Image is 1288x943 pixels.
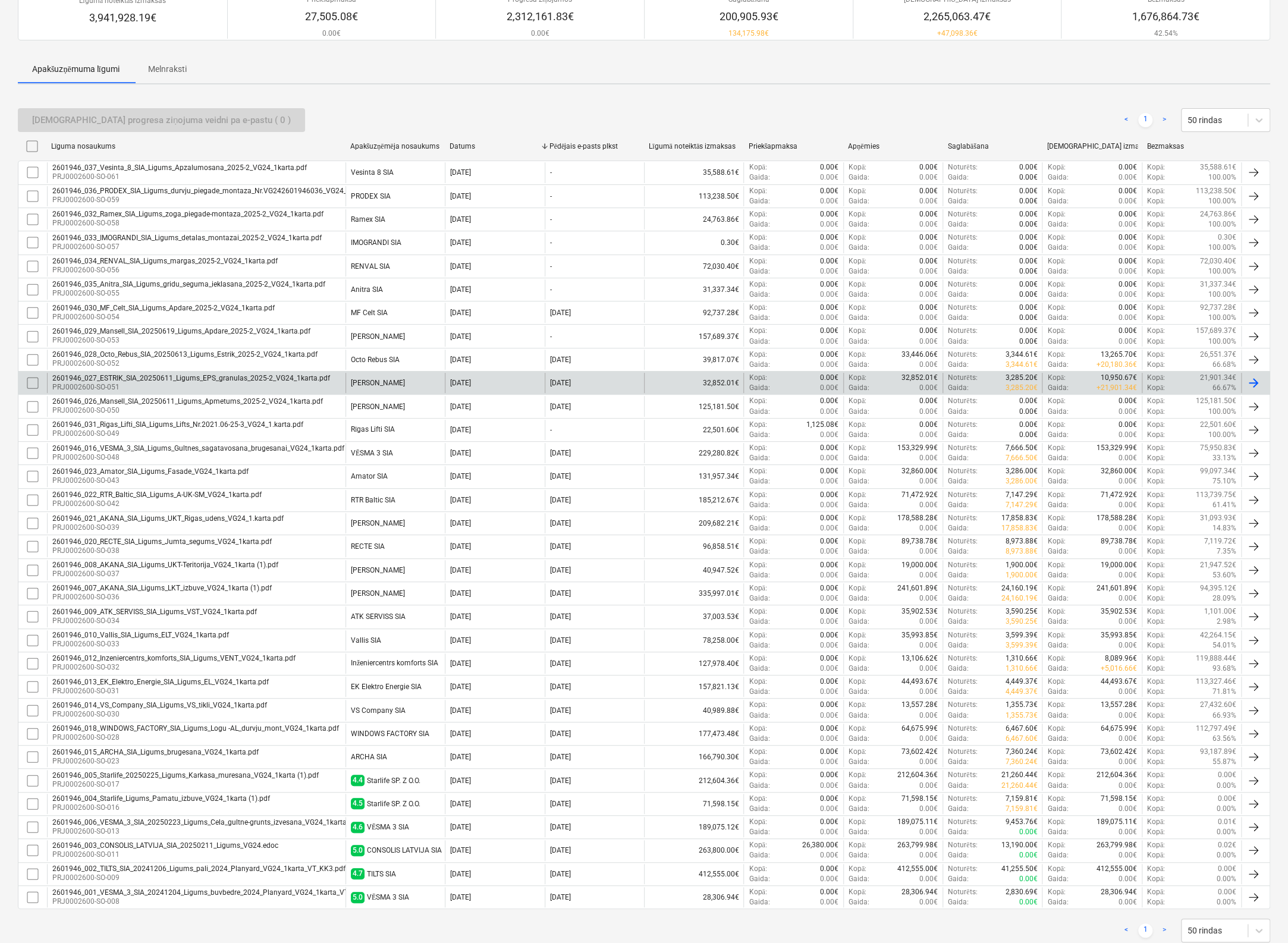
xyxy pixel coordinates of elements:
p: Apakšuzņēmuma līgumi [32,63,120,76]
div: Vesinta 8 SIA [351,168,394,177]
p: Gaida : [749,172,769,183]
div: Saglabāšana [948,142,1038,151]
p: Gaida : [849,243,869,253]
p: 92,737.28€ [1200,303,1236,313]
p: 33,446.06€ [901,350,938,360]
p: Kopā : [1147,313,1165,323]
div: 2601946_027_ESTRIK_SIA_20250611_Ligums_EPS_granulas_2025-2_VG24_1karta.pdf [52,374,330,382]
div: 2601946_034_RENVAL_SIA_Ligums_margas_2025-2_VG24_1karta.pdf [52,257,278,265]
p: 0.00€ [820,337,838,347]
p: 0.00€ [1019,337,1037,347]
p: 72,030.40€ [1200,256,1236,266]
p: Kopā : [1047,303,1065,313]
div: 185,212.67€ [644,490,743,510]
p: 0.00€ [1019,209,1037,219]
p: 0.00€ [1019,162,1037,172]
p: 66.68% [1212,360,1236,370]
p: Noturēts : [948,326,977,336]
p: Gaida : [1047,243,1068,253]
p: 26,551.37€ [1200,350,1236,360]
p: Gaida : [948,266,969,276]
a: Previous page [1119,113,1133,127]
p: 0.00€ [1119,232,1137,243]
p: 0.00€ [305,29,358,39]
p: 100.00% [1208,172,1236,183]
p: 0.00€ [1119,209,1137,219]
p: Kopā : [1147,243,1165,253]
p: 0.00€ [1119,186,1137,196]
div: - [550,285,552,294]
div: [DATE] [450,379,471,387]
p: Kopā : [749,303,766,313]
div: Priekšapmaksa [749,142,839,151]
p: Kopā : [849,256,866,266]
p: Kopā : [1147,209,1165,219]
p: 0.00€ [820,360,838,370]
p: 0.00€ [1119,313,1137,323]
p: Gaida : [749,266,769,276]
p: 0.00€ [1119,172,1137,183]
div: MF Celt SIA [351,309,388,317]
p: PRJ0002600-SO-058 [52,218,323,228]
p: Kopā : [849,373,866,383]
div: 209,682.21€ [644,513,743,533]
div: - [550,215,552,224]
p: 0.00€ [919,279,938,290]
p: 2,312,161.83€ [507,10,574,24]
div: Pēdējais e-pasts plkst [549,142,640,151]
div: - [550,332,552,341]
div: 71,598.15€ [644,794,743,814]
p: 0.00€ [1019,172,1037,183]
p: 0.00€ [820,350,838,360]
div: 2601946_029_Mansell_SIA_20250619_Ligums_Apdare_2025-2_VG24_1karta.pdf [52,327,310,335]
p: 0.00€ [1019,232,1037,243]
p: Kopā : [1047,256,1065,266]
p: Gaida : [1047,172,1068,183]
div: 2601946_035_Anitra_SIA_Ligums_gridu_seguma_ieklasana_2025-2_VG24_1karta.pdf [52,280,325,288]
p: Noturēts : [948,256,977,266]
div: 212,604.36€ [644,770,743,790]
div: [DATE] [450,238,471,247]
p: 0.00€ [919,313,938,323]
div: 157,821.13€ [644,677,743,697]
div: [DATE] [450,168,471,177]
div: 335,997.01€ [644,583,743,603]
p: Noturēts : [948,186,977,196]
p: 3,285.20€ [1005,373,1037,383]
div: [DATE] [550,309,571,317]
p: 0.00€ [919,243,938,253]
p: 0.00€ [820,232,838,243]
p: 0.00€ [820,209,838,219]
p: Gaida : [849,266,869,276]
p: Kopā : [1147,337,1165,347]
div: Anitra SIA [351,285,383,294]
p: 32,852.01€ [901,373,938,383]
a: Page 1 is your current page [1138,113,1152,127]
p: Kopā : [1047,373,1065,383]
p: 100.00% [1208,243,1236,253]
p: Gaida : [749,337,769,347]
div: [DATE] [550,356,571,364]
p: 0.00€ [1019,219,1037,230]
div: 229,280.82€ [644,443,743,463]
p: 0.00€ [919,219,938,230]
p: 0.00€ [820,279,838,290]
div: 32,852.01€ [644,373,743,393]
p: 0.00€ [820,373,838,383]
p: 0.00€ [1119,162,1137,172]
div: ESTRIK SIA [351,379,405,387]
div: 2601946_037_Vesinta_8_SIA_Ligums_Apzalumosana_2025-2_VG24_1karta.pdf [52,164,307,172]
div: 22,501.60€ [644,420,743,440]
p: Kopā : [1047,232,1065,243]
p: Kopā : [849,279,866,290]
a: Page 1 is your current page [1138,923,1152,938]
p: 0.00€ [919,266,938,276]
div: Līguma nosaukums [51,142,341,151]
div: Mansell SIA [351,332,405,341]
p: Kopā : [749,256,766,266]
p: Kopā : [849,162,866,172]
p: 0.00€ [820,303,838,313]
div: - [550,262,552,271]
div: IMOGRANDI SIA [351,238,401,247]
p: 113,238.50€ [1196,186,1236,196]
